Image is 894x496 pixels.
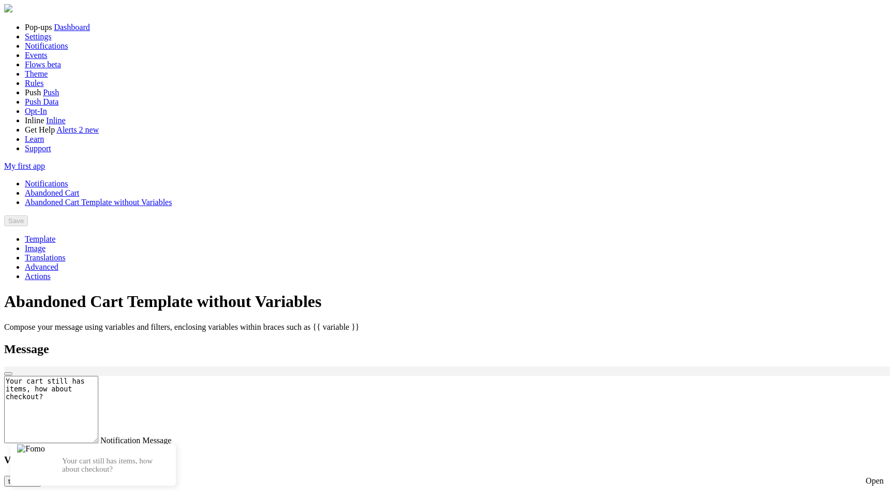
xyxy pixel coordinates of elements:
[25,116,44,125] span: Inline
[100,436,171,445] label: Notification Message
[25,198,172,207] a: Abandoned Cart Template without Variables
[25,32,52,41] a: Settings
[46,116,65,125] a: Inline
[25,125,55,134] span: Get Help
[25,79,43,87] a: Rules
[56,125,99,134] a: Alerts 2 new
[25,272,51,281] a: Actions
[54,23,90,32] a: Dashboard
[4,455,890,466] h3: Variables
[56,125,77,134] span: Alerts
[25,88,41,97] span: Push
[4,342,890,356] h2: Message
[4,292,890,311] h1: Abandoned Cart Template without Variables
[25,188,79,197] a: Abandoned Cart
[866,476,884,486] div: Open
[25,144,51,153] a: Support
[25,60,45,69] span: Flows
[25,135,44,143] a: Learn
[25,97,58,106] a: Push Data
[25,179,68,188] a: Notifications
[4,162,45,170] a: My first app
[17,444,44,486] img: Fomo
[4,476,41,487] button: time_ago
[62,457,166,474] p: Your cart still has items, how about checkout?
[43,88,59,97] a: Push
[4,215,28,226] button: Save
[25,23,52,32] span: Pop-ups
[79,125,99,134] span: 2 new
[4,323,890,332] p: Compose your message using variables and filters, enclosing variables within braces such as {{ va...
[25,51,48,60] a: Events
[25,244,46,253] a: Image
[25,235,55,243] a: Template
[25,41,68,50] a: Notifications
[25,262,58,271] a: Advanced
[25,69,48,78] a: Theme
[47,60,61,69] span: beta
[25,253,66,262] a: Translations
[25,60,61,69] a: Flows beta
[4,4,12,12] img: fomo-relay-logo-orange.svg
[25,107,47,115] a: Opt-In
